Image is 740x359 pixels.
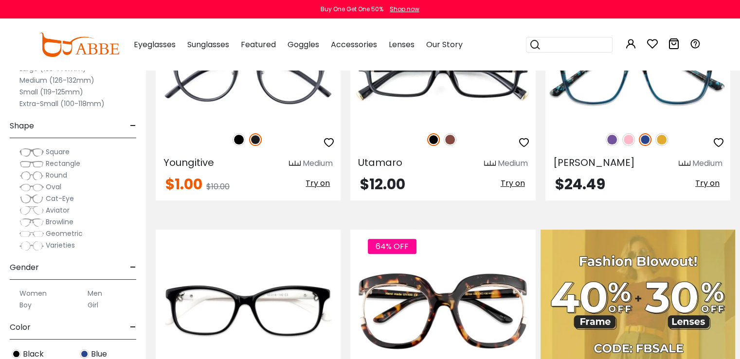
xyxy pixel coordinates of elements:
[46,205,70,215] span: Aviator
[289,160,301,167] img: size ruler
[39,33,119,57] img: abbeglasses.com
[19,299,32,311] label: Boy
[233,133,245,146] img: Black
[427,133,440,146] img: Black
[545,30,730,123] img: Blue Masser - Acetate ,Universal Bridge Fit
[156,30,341,123] img: Matte-black Youngitive - Plastic ,Adjust Nose Pads
[358,156,402,169] span: Utamaro
[303,158,333,169] div: Medium
[19,241,44,251] img: Varieties.png
[385,5,419,13] a: Shop now
[134,39,176,50] span: Eyeglasses
[679,160,690,167] img: size ruler
[19,86,83,98] label: Small (119-125mm)
[46,194,74,203] span: Cat-Eye
[46,147,70,157] span: Square
[484,160,496,167] img: size ruler
[46,170,67,180] span: Round
[19,98,105,109] label: Extra-Small (100-118mm)
[655,133,668,146] img: Yellow
[241,39,276,50] span: Featured
[187,39,229,50] span: Sunglasses
[10,256,39,279] span: Gender
[80,349,89,359] img: Blue
[695,178,720,189] span: Try on
[165,174,202,195] span: $1.00
[288,39,319,50] span: Goggles
[19,194,44,204] img: Cat-Eye.png
[331,39,377,50] span: Accessories
[368,239,416,254] span: 64% OFF
[130,256,136,279] span: -
[12,349,21,359] img: Black
[46,182,61,192] span: Oval
[163,156,214,169] span: Youngitive
[19,159,44,169] img: Rectangle.png
[19,74,94,86] label: Medium (126-132mm)
[606,133,618,146] img: Purple
[46,159,80,168] span: Rectangle
[10,316,31,339] span: Color
[350,30,535,123] img: Black Utamaro - TR ,Universal Bridge Fit
[389,39,415,50] span: Lenses
[498,158,528,169] div: Medium
[19,287,47,299] label: Women
[426,39,463,50] span: Our Story
[303,177,333,190] button: Try on
[19,182,44,192] img: Oval.png
[46,229,83,238] span: Geometric
[321,5,383,14] div: Buy One Get One 50%
[692,177,722,190] button: Try on
[19,147,44,157] img: Square.png
[501,178,525,189] span: Try on
[156,265,341,357] img: Black Paula - Acetate ,Universal Bridge Fit
[639,133,651,146] img: Blue
[306,178,330,189] span: Try on
[130,114,136,138] span: -
[692,158,722,169] div: Medium
[249,133,262,146] img: Matte Black
[360,174,405,195] span: $12.00
[130,316,136,339] span: -
[88,287,102,299] label: Men
[206,181,230,192] span: $10.00
[19,217,44,227] img: Browline.png
[10,114,34,138] span: Shape
[88,299,98,311] label: Girl
[19,229,44,239] img: Geometric.png
[444,133,456,146] img: Brown
[498,177,528,190] button: Try on
[350,265,535,357] img: Tortoise Johnson - Plastic ,Universal Bridge Fit
[19,206,44,215] img: Aviator.png
[46,240,75,250] span: Varieties
[553,156,635,169] span: [PERSON_NAME]
[555,174,605,195] span: $24.49
[390,5,419,14] div: Shop now
[19,171,44,180] img: Round.png
[46,217,73,227] span: Browline
[622,133,635,146] img: Pink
